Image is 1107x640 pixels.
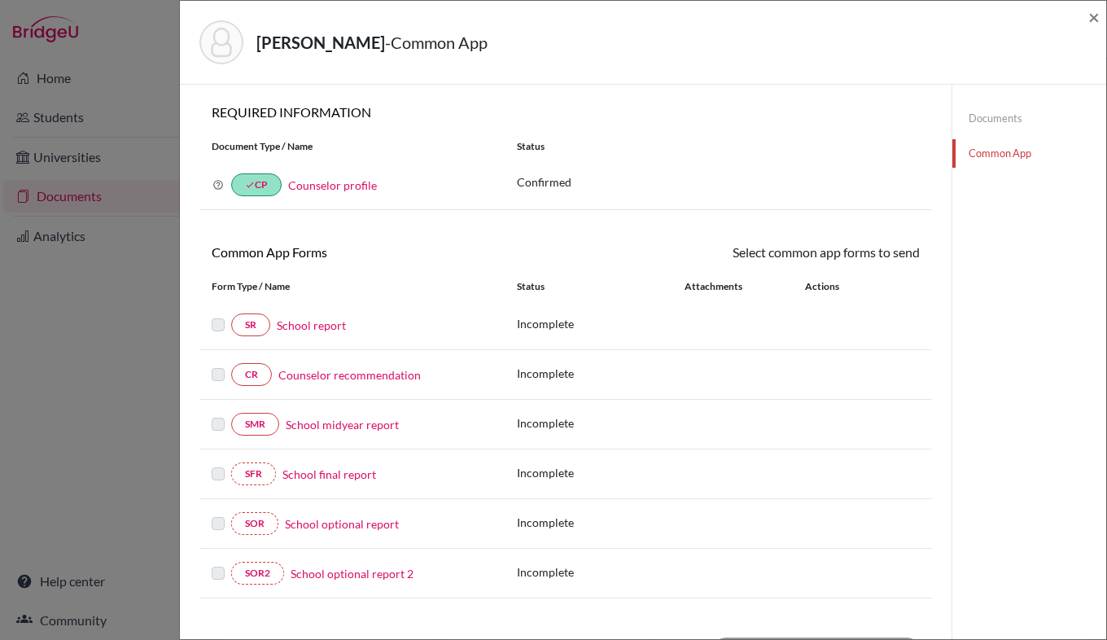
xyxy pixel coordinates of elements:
[282,466,376,483] a: School final report
[231,512,278,535] a: SOR
[245,180,255,190] i: done
[231,413,279,436] a: SMR
[288,178,377,192] a: Counselor profile
[1088,7,1100,27] button: Close
[517,315,685,332] p: Incomplete
[231,173,282,196] a: doneCP
[199,244,566,260] h6: Common App Forms
[685,279,785,294] div: Attachments
[1088,5,1100,28] span: ×
[199,139,505,154] div: Document Type / Name
[286,416,399,433] a: School midyear report
[278,366,421,384] a: Counselor recommendation
[199,279,505,294] div: Form Type / Name
[517,464,685,481] p: Incomplete
[285,515,399,533] a: School optional report
[291,565,413,582] a: School optional report 2
[517,563,685,581] p: Incomplete
[505,139,932,154] div: Status
[256,33,385,52] strong: [PERSON_NAME]
[517,173,920,191] p: Confirmed
[517,365,685,382] p: Incomplete
[385,33,488,52] span: - Common App
[952,139,1106,168] a: Common App
[785,279,886,294] div: Actions
[277,317,346,334] a: School report
[231,363,272,386] a: CR
[231,562,284,585] a: SOR2
[231,462,276,485] a: SFR
[952,104,1106,133] a: Documents
[566,243,932,262] div: Select common app forms to send
[517,414,685,432] p: Incomplete
[517,279,685,294] div: Status
[231,313,270,336] a: SR
[199,104,932,120] h6: REQUIRED INFORMATION
[517,514,685,531] p: Incomplete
